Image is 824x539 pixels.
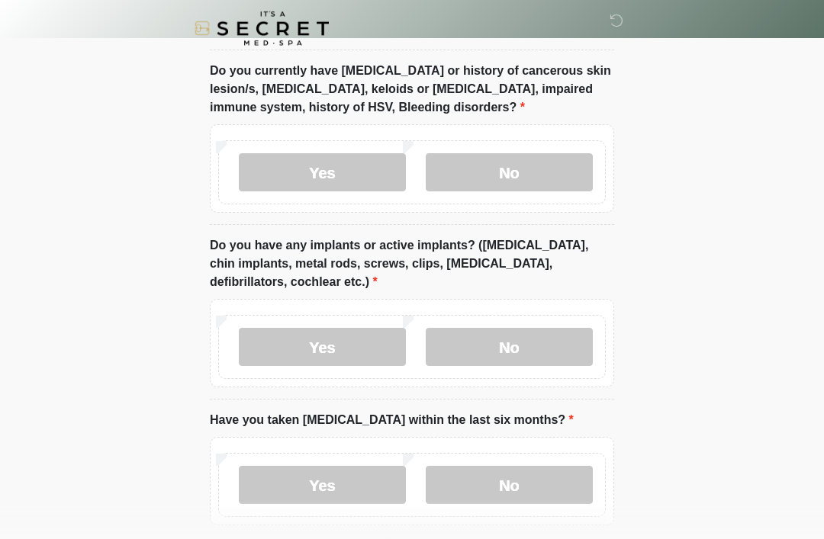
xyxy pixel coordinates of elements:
[426,329,593,367] label: No
[195,11,329,46] img: It's A Secret Med Spa Logo
[239,467,406,505] label: Yes
[239,154,406,192] label: Yes
[210,63,614,117] label: Do you currently have [MEDICAL_DATA] or history of cancerous skin lesion/s, [MEDICAL_DATA], keloi...
[210,237,614,292] label: Do you have any implants or active implants? ([MEDICAL_DATA], chin implants, metal rods, screws, ...
[426,467,593,505] label: No
[239,329,406,367] label: Yes
[210,412,574,430] label: Have you taken [MEDICAL_DATA] within the last six months?
[426,154,593,192] label: No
